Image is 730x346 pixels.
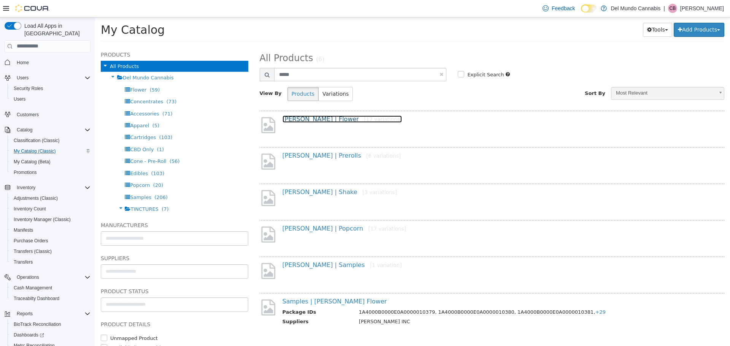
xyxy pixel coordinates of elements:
button: Traceabilty Dashboard [8,293,94,304]
button: Tools [548,5,577,19]
a: Security Roles [11,84,46,93]
small: [3 variations] [267,172,302,178]
label: Unmapped Product [13,317,63,325]
span: Transfers [11,258,90,267]
a: [PERSON_NAME] | Prerolls[6 variations] [187,134,306,142]
a: Classification (Classic) [11,136,63,145]
th: Suppliers [187,300,258,310]
span: Classification (Classic) [14,137,60,144]
a: Transfers (Classic) [11,247,55,256]
img: missing-image.png [165,244,182,263]
button: My Catalog (Beta) [8,156,94,167]
p: Del Mundo Cannabis [611,4,660,13]
button: Classification (Classic) [8,135,94,146]
span: Load All Apps in [GEOGRAPHIC_DATA] [21,22,90,37]
span: Adjustments (Classic) [14,195,58,201]
span: Cone - Pre-Roll [35,141,71,147]
span: BioTrack Reconciliation [14,321,61,327]
a: [PERSON_NAME] | Samples[1 variation] [187,244,307,251]
span: Purchase Orders [14,238,48,244]
button: Operations [14,273,42,282]
a: [PERSON_NAME] | Shake[3 variations] [187,171,302,178]
span: Catalog [17,127,32,133]
span: Inventory [14,183,90,192]
span: All Products [165,35,218,46]
span: Inventory Count [11,204,90,213]
input: Dark Mode [581,5,597,13]
button: Catalog [14,125,35,134]
div: Cody Brumfield [668,4,677,13]
button: Reports [14,309,36,318]
span: Users [11,95,90,104]
a: Samples | [PERSON_NAME] Flower [187,280,292,288]
a: BioTrack Reconciliation [11,320,64,329]
button: Transfers [8,257,94,267]
img: missing-image.png [165,98,182,117]
h5: Product Status [6,269,153,278]
span: Dashboards [11,330,90,340]
span: Transfers (Classic) [11,247,90,256]
a: Home [14,58,32,67]
span: Apparel [35,105,54,111]
a: Users [11,95,29,104]
span: (59) [55,70,65,75]
button: Variations [223,70,258,84]
span: Traceabilty Dashboard [11,294,90,303]
button: Operations [2,272,94,283]
a: Purchase Orders [11,236,51,245]
span: BioTrack Reconciliation [11,320,90,329]
span: Flower [35,70,51,75]
label: Available by Dropship [13,327,69,334]
button: BioTrack Reconciliation [8,319,94,330]
span: Manifests [11,226,90,235]
img: Cova [15,5,49,12]
button: Users [14,73,32,82]
button: Purchase Orders [8,235,94,246]
button: Users [8,94,94,104]
img: missing-image.png [165,135,182,153]
a: Promotions [11,168,40,177]
button: Add Products [579,5,629,19]
img: missing-image.png [165,171,182,190]
span: Operations [17,274,39,280]
button: Inventory [2,182,94,193]
span: Customers [14,110,90,119]
span: Transfers [14,259,33,265]
td: [PERSON_NAME] INC [258,300,613,310]
span: Feedback [552,5,575,12]
a: My Catalog (Classic) [11,147,59,156]
h5: Product Details [6,302,153,311]
span: Users [14,96,25,102]
span: Adjustments (Classic) [11,194,90,203]
a: Most Relevant [516,70,629,82]
p: [PERSON_NAME] [680,4,724,13]
span: (206) [59,177,73,183]
a: Adjustments (Classic) [11,194,61,203]
span: View By [165,73,187,79]
span: Reports [14,309,90,318]
span: Promotions [11,168,90,177]
span: +29 [500,292,511,297]
span: Dashboards [14,332,44,338]
a: [PERSON_NAME] | Flower[17 variations] [187,98,307,105]
span: (73) [71,81,82,87]
span: Cash Management [11,283,90,292]
img: missing-image.png [165,208,182,226]
span: Sort By [490,73,510,79]
span: Accessories [35,93,64,99]
button: Inventory Manager (Classic) [8,214,94,225]
a: Dashboards [8,330,94,340]
small: [1 variation] [275,245,307,251]
span: Traceabilty Dashboard [14,295,59,302]
span: Inventory Manager (Classic) [11,215,90,224]
span: TINCTURES [35,189,63,194]
span: Concentrates [35,81,68,87]
button: Promotions [8,167,94,178]
label: Explicit Search [370,54,409,61]
span: (56) [75,141,85,147]
img: missing-image.png [165,281,182,299]
span: (20) [58,165,68,171]
h5: Manufacturers [6,203,153,212]
button: Inventory [14,183,38,192]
